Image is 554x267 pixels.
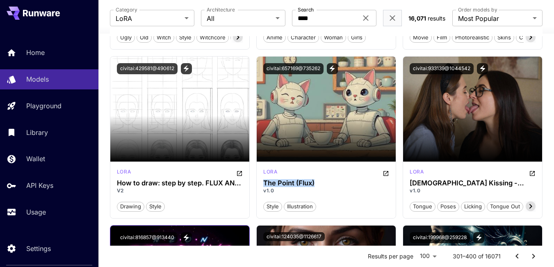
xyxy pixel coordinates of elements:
button: illustration [284,201,316,212]
button: old [137,32,152,43]
label: Category [116,6,137,13]
button: girls [348,32,366,43]
p: Playground [26,101,62,111]
span: tongue out [487,203,523,211]
button: film [433,32,450,43]
span: anime [264,34,285,42]
button: poses [437,201,459,212]
button: tongue [410,201,435,212]
button: movie [410,32,432,43]
span: Most Popular [458,14,529,23]
button: civitai:657169@735262 [263,63,324,74]
button: woman [321,32,346,43]
span: ugly [117,34,135,42]
button: witch [153,32,174,43]
h3: How to draw: step by step. FLUX AND PONY [117,179,243,187]
span: cinema [516,34,541,42]
button: Clear filters (1) [388,13,397,23]
button: ugly [117,32,135,43]
p: Library [26,128,48,137]
span: drawing [117,203,144,211]
button: drawing [117,201,144,212]
button: photorealistic [452,32,492,43]
span: All [207,14,272,23]
span: movie [410,34,431,42]
div: Female Kissing - FLUX [410,179,536,187]
p: API Keys [26,180,53,190]
p: lora [410,168,424,176]
span: skins [495,34,514,42]
label: Search [298,6,314,13]
p: Usage [26,207,46,217]
button: style [176,32,195,43]
h3: [DEMOGRAPHIC_DATA] Kissing - FLUX [410,179,536,187]
button: View trigger words [477,63,488,74]
button: Open in CivitAI [383,168,389,178]
span: style [176,34,194,42]
button: View trigger words [327,63,338,74]
span: film [434,34,450,42]
div: 100 [417,250,440,262]
span: photorealistic [452,34,492,42]
button: style [146,201,165,212]
p: V2 [117,187,243,194]
p: Home [26,48,45,57]
p: Wallet [26,154,45,164]
button: witchcore [196,32,229,43]
button: character [287,32,319,43]
p: v1.0 [263,187,389,194]
span: style [264,203,282,211]
button: View trigger words [181,232,192,243]
p: Models [26,74,49,84]
button: View trigger words [473,232,484,243]
button: Open in CivitAI [236,168,243,178]
span: character [288,34,319,42]
button: tongue out [487,201,523,212]
p: Results per page [368,252,413,260]
button: skins [494,32,514,43]
span: witchcore [197,34,228,42]
label: Architecture [207,6,235,13]
span: LoRA [116,14,181,23]
button: Go to next page [525,248,542,265]
button: anime [263,32,286,43]
button: Go to previous page [509,248,525,265]
span: results [428,15,445,22]
label: Order models by [458,6,497,13]
span: 16,071 [408,15,426,22]
span: tongue [410,203,435,211]
p: Settings [26,244,51,253]
span: woman [321,34,346,42]
button: Open in CivitAI [529,168,536,178]
div: pony [117,168,131,178]
span: illustration [284,203,316,211]
p: lora [117,168,131,176]
button: civitai:816857@913440 [117,232,178,243]
span: style [146,203,164,211]
p: v1.0 [410,187,536,194]
span: witch [154,34,174,42]
span: girls [348,34,365,42]
p: 301–400 of 16071 [453,252,501,260]
div: flux1d [263,168,277,178]
button: older [230,32,251,43]
button: civitai:199968@259228 [410,232,470,243]
p: lora [263,168,277,176]
span: licking [461,203,485,211]
button: View trigger words [181,63,192,74]
button: cinema [516,32,542,43]
button: civitai:933139@1044542 [410,63,474,74]
div: flux1d [410,168,424,178]
button: style [263,201,282,212]
button: civitai:124035@1126617 [263,232,325,241]
span: poses [438,203,459,211]
span: old [137,34,151,42]
button: licking [461,201,485,212]
h3: The Point (Flux) [263,179,389,187]
button: civitai:429581@490612 [117,63,178,74]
